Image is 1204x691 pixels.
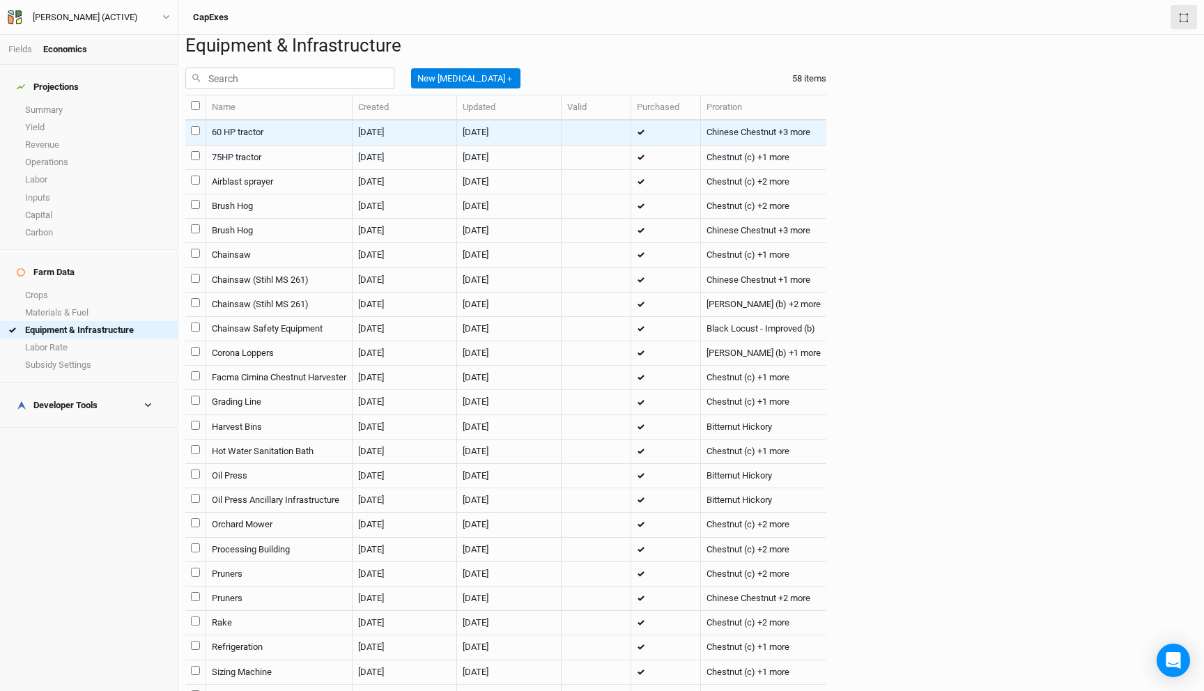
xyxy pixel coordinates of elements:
[191,224,200,233] input: select this item
[358,667,384,677] span: Jul 16, 2025 4:33 PM
[191,347,200,356] input: select this item
[358,176,384,187] span: Jul 16, 2025 4:33 PM
[358,617,384,628] span: Jul 16, 2025 4:33 PM
[358,249,384,260] span: Jul 16, 2025 4:33 PM
[191,126,200,135] input: select this item
[701,293,826,317] td: [PERSON_NAME] (b) +2 more
[463,299,488,309] span: Jul 16, 2025 4:33 PM
[701,268,826,293] td: Chinese Chestnut +1 more
[463,201,488,211] span: Jul 16, 2025 4:33 PM
[191,616,200,626] input: select this item
[206,194,353,219] td: Brush Hog
[562,95,631,121] th: Valid
[463,176,488,187] span: Jul 16, 2025 4:33 PM
[463,495,488,505] span: Jul 16, 2025 4:33 PM
[206,587,353,611] td: Pruners
[463,617,488,628] span: Jul 16, 2025 4:33 PM
[463,544,488,554] span: Jul 16, 2025 4:33 PM
[206,219,353,243] td: Brush Hog
[191,592,200,601] input: select this item
[191,323,200,332] input: select this item
[701,146,826,170] td: Chestnut (c) +1 more
[358,568,384,579] span: Jul 16, 2025 4:33 PM
[191,518,200,527] input: select this item
[463,127,488,137] span: Jul 16, 2025 4:33 PM
[358,470,384,481] span: Jul 16, 2025 4:33 PM
[358,642,384,652] span: Jul 16, 2025 4:33 PM
[701,513,826,537] td: Chestnut (c) +2 more
[206,464,353,488] td: Oil Press
[701,611,826,635] td: Chestnut (c) +2 more
[191,101,200,110] input: select all items
[206,317,353,341] td: Chainsaw Safety Equipment
[8,44,32,54] a: Fields
[206,538,353,562] td: Processing Building
[701,488,826,513] td: Bitternut Hickory
[358,372,384,382] span: Jul 16, 2025 4:33 PM
[701,170,826,194] td: Chestnut (c) +2 more
[701,317,826,341] td: Black Locust - Improved (b)
[463,249,488,260] span: Jul 16, 2025 4:33 PM
[206,660,353,685] td: Sizing Machine
[701,194,826,219] td: Chestnut (c) +2 more
[191,200,200,209] input: select this item
[191,151,200,160] input: select this item
[463,323,488,334] span: Jul 16, 2025 4:33 PM
[191,249,200,258] input: select this item
[463,421,488,432] span: Jul 16, 2025 4:33 PM
[358,299,384,309] span: Jul 16, 2025 4:33 PM
[411,68,520,89] button: New [MEDICAL_DATA]＋
[463,396,488,407] span: Jul 16, 2025 4:33 PM
[463,446,488,456] span: Jul 16, 2025 4:33 PM
[463,152,488,162] span: Jul 16, 2025 4:33 PM
[206,243,353,267] td: Chainsaw
[206,635,353,660] td: Refrigeration
[191,274,200,283] input: select this item
[1157,644,1190,677] div: Open Intercom Messenger
[191,421,200,430] input: select this item
[206,293,353,317] td: Chainsaw (Stihl MS 261)
[358,348,384,358] span: Jul 16, 2025 4:33 PM
[206,146,353,170] td: 75HP tractor
[17,267,75,278] div: Farm Data
[206,268,353,293] td: Chainsaw (Stihl MS 261)
[206,440,353,464] td: Hot Water Sanitation Bath
[463,274,488,285] span: Jul 16, 2025 4:33 PM
[206,390,353,414] td: Grading Line
[457,95,562,121] th: Updated
[463,667,488,677] span: Jul 16, 2025 4:33 PM
[206,341,353,366] td: Corona Loppers
[701,243,826,267] td: Chestnut (c) +1 more
[191,543,200,552] input: select this item
[206,562,353,587] td: Pruners
[358,421,384,432] span: Jul 16, 2025 4:33 PM
[358,323,384,334] span: Jul 16, 2025 4:33 PM
[206,366,353,390] td: Facma Cimina Chestnut Harvester
[185,35,1197,56] h1: Equipment & Infrastructure
[206,121,353,145] td: 60 HP tractor
[191,445,200,454] input: select this item
[33,10,138,24] div: [PERSON_NAME] (ACTIVE)
[358,152,384,162] span: Jul 16, 2025 4:33 PM
[185,68,394,89] input: Search
[701,121,826,145] td: Chinese Chestnut +3 more
[358,519,384,529] span: Jul 16, 2025 4:33 PM
[43,43,87,56] div: Economics
[358,544,384,554] span: Jul 16, 2025 4:33 PM
[701,538,826,562] td: Chestnut (c) +2 more
[206,611,353,635] td: Rake
[701,587,826,611] td: Chinese Chestnut +2 more
[353,95,457,121] th: Created
[701,440,826,464] td: Chestnut (c) +1 more
[191,396,200,405] input: select this item
[358,225,384,235] span: Jul 16, 2025 4:33 PM
[191,371,200,380] input: select this item
[191,176,200,185] input: select this item
[463,348,488,358] span: Jul 16, 2025 4:33 PM
[463,470,488,481] span: Jul 16, 2025 4:33 PM
[701,390,826,414] td: Chestnut (c) +1 more
[17,400,98,411] div: Developer Tools
[358,446,384,456] span: Jul 16, 2025 4:33 PM
[206,488,353,513] td: Oil Press Ancillary Infrastructure
[701,562,826,587] td: Chestnut (c) +2 more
